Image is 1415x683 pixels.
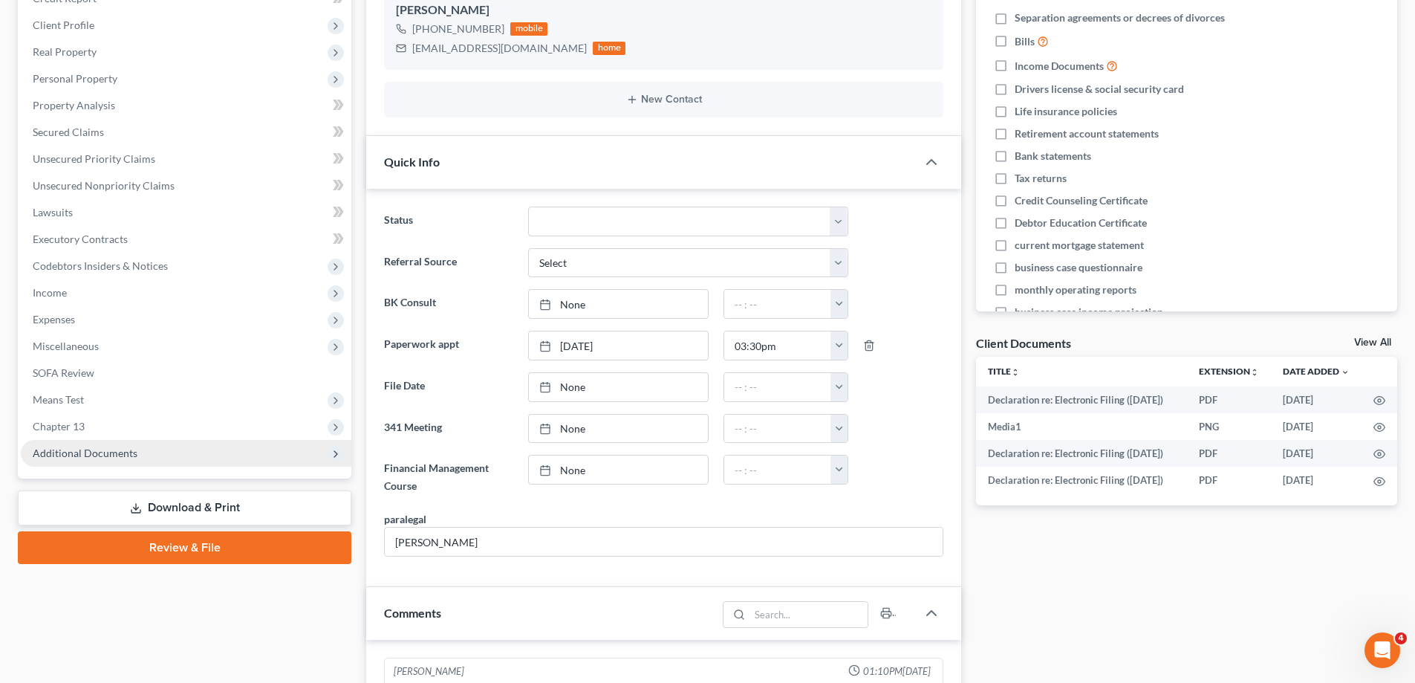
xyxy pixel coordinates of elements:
[724,456,831,484] input: -- : --
[377,372,520,402] label: File Date
[510,22,547,36] div: mobile
[33,259,168,272] span: Codebtors Insiders & Notices
[593,42,625,55] div: home
[724,290,831,318] input: -- : --
[1015,305,1163,320] span: business case income projection
[21,146,351,172] a: Unsecured Priority Claims
[396,1,931,19] div: [PERSON_NAME]
[1015,10,1225,25] span: Separation agreements or decrees of divorces
[1015,171,1067,186] span: Tax returns
[377,331,520,360] label: Paperwork appt
[33,340,99,352] span: Miscellaneous
[1341,368,1350,377] i: expand_more
[18,531,351,564] a: Review & File
[1364,632,1400,668] iframe: Intercom live chat
[1271,386,1362,413] td: [DATE]
[724,373,831,401] input: -- : --
[724,415,831,443] input: -- : --
[33,126,104,138] span: Secured Claims
[1187,413,1271,440] td: PNG
[1187,386,1271,413] td: PDF
[21,172,351,199] a: Unsecured Nonpriority Claims
[21,199,351,226] a: Lawsuits
[33,393,84,406] span: Means Test
[529,415,708,443] a: None
[33,99,115,111] span: Property Analysis
[33,313,75,326] span: Expenses
[1015,216,1147,230] span: Debtor Education Certificate
[1354,337,1391,348] a: View All
[1271,413,1362,440] td: [DATE]
[385,528,943,556] input: --
[384,606,441,620] span: Comments
[33,152,155,165] span: Unsecured Priority Claims
[384,155,440,169] span: Quick Info
[377,455,520,499] label: Financial Management Course
[1015,282,1136,297] span: monthly operating reports
[863,664,931,679] span: 01:10PM[DATE]
[394,664,464,679] div: [PERSON_NAME]
[1015,126,1159,141] span: Retirement account statements
[529,290,708,318] a: None
[33,286,67,299] span: Income
[988,366,1020,377] a: Titleunfold_more
[33,179,175,192] span: Unsecured Nonpriority Claims
[412,22,504,36] div: [PHONE_NUMBER]
[976,413,1187,440] td: Media1
[1015,238,1144,253] span: current mortgage statement
[1015,59,1104,74] span: Income Documents
[1015,104,1117,119] span: Life insurance policies
[1015,149,1091,164] span: Bank statements
[1015,82,1184,97] span: Drivers license & social security card
[1395,632,1407,644] span: 4
[21,360,351,386] a: SOFA Review
[33,447,137,459] span: Additional Documents
[1015,260,1142,275] span: business case questionnaire
[33,366,94,379] span: SOFA Review
[976,440,1187,467] td: Declaration re: Electronic Filing ([DATE])
[529,373,708,401] a: None
[33,72,117,85] span: Personal Property
[33,233,128,245] span: Executory Contracts
[976,335,1071,351] div: Client Documents
[529,456,708,484] a: None
[18,491,351,525] a: Download & Print
[1250,368,1259,377] i: unfold_more
[21,119,351,146] a: Secured Claims
[396,94,931,106] button: New Contact
[1187,440,1271,467] td: PDF
[377,248,520,278] label: Referral Source
[529,331,708,360] a: [DATE]
[33,420,85,433] span: Chapter 13
[1271,467,1362,493] td: [DATE]
[1015,34,1035,49] span: Bills
[1015,193,1148,208] span: Credit Counseling Certificate
[1011,368,1020,377] i: unfold_more
[1187,467,1271,493] td: PDF
[377,207,520,236] label: Status
[21,226,351,253] a: Executory Contracts
[412,41,587,56] div: [EMAIL_ADDRESS][DOMAIN_NAME]
[33,45,97,58] span: Real Property
[21,92,351,119] a: Property Analysis
[750,602,868,627] input: Search...
[724,331,831,360] input: -- : --
[1199,366,1259,377] a: Extensionunfold_more
[1283,366,1350,377] a: Date Added expand_more
[384,511,426,527] div: paralegal
[1271,440,1362,467] td: [DATE]
[377,414,520,444] label: 341 Meeting
[377,289,520,319] label: BK Consult
[33,206,73,219] span: Lawsuits
[976,386,1187,413] td: Declaration re: Electronic Filing ([DATE])
[33,19,94,31] span: Client Profile
[976,467,1187,493] td: Declaration re: Electronic Filing ([DATE])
